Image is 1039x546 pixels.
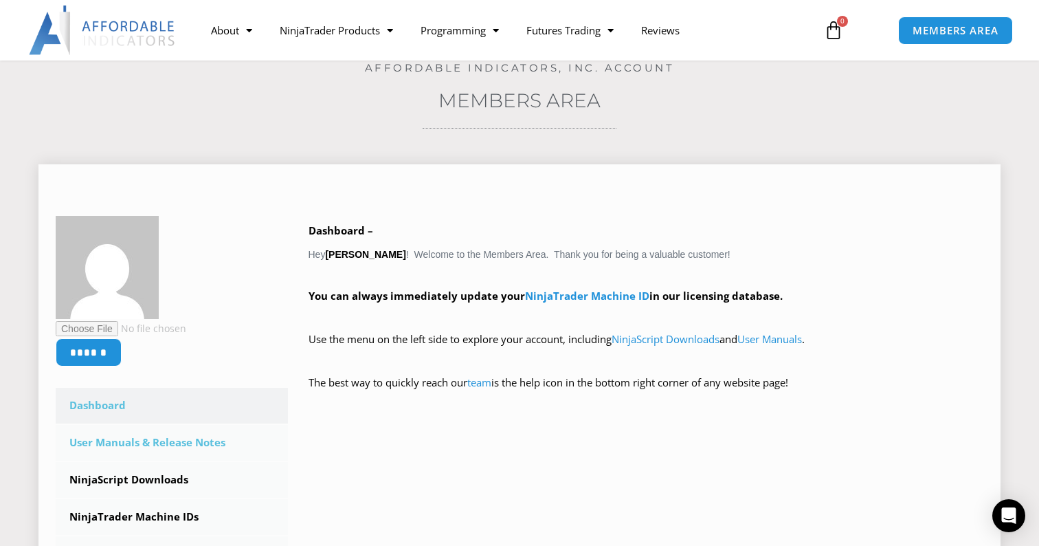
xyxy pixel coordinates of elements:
a: Dashboard [56,388,288,424]
a: NinjaScript Downloads [56,462,288,498]
nav: Menu [197,14,810,46]
strong: You can always immediately update your in our licensing database. [309,289,783,303]
strong: [PERSON_NAME] [325,249,405,260]
p: Use the menu on the left side to explore your account, including and . [309,330,984,369]
a: NinjaTrader Products [266,14,407,46]
div: Hey ! Welcome to the Members Area. Thank you for being a valuable customer! [309,221,984,412]
p: The best way to quickly reach our is the help icon in the bottom right corner of any website page! [309,373,984,412]
a: team [467,375,491,389]
a: Members Area [438,89,601,112]
a: Futures Trading [513,14,627,46]
a: Affordable Indicators, Inc. Account [365,61,675,74]
a: NinjaTrader Machine IDs [56,499,288,535]
span: 0 [837,16,848,27]
span: MEMBERS AREA [913,25,998,36]
a: MEMBERS AREA [898,17,1013,45]
a: 0 [803,10,864,50]
a: Programming [407,14,513,46]
img: 398075a304d810b327b26f9ab03856aaeffef01c2ba3b43cb50ad9207f0a3282 [56,216,159,319]
a: User Manuals [737,332,802,346]
a: NinjaScript Downloads [612,332,719,346]
a: User Manuals & Release Notes [56,425,288,461]
a: Reviews [627,14,693,46]
a: About [197,14,266,46]
b: Dashboard – [309,223,373,237]
img: LogoAI | Affordable Indicators – NinjaTrader [29,6,177,55]
a: NinjaTrader Machine ID [525,289,649,303]
div: Open Intercom Messenger [992,499,1025,532]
